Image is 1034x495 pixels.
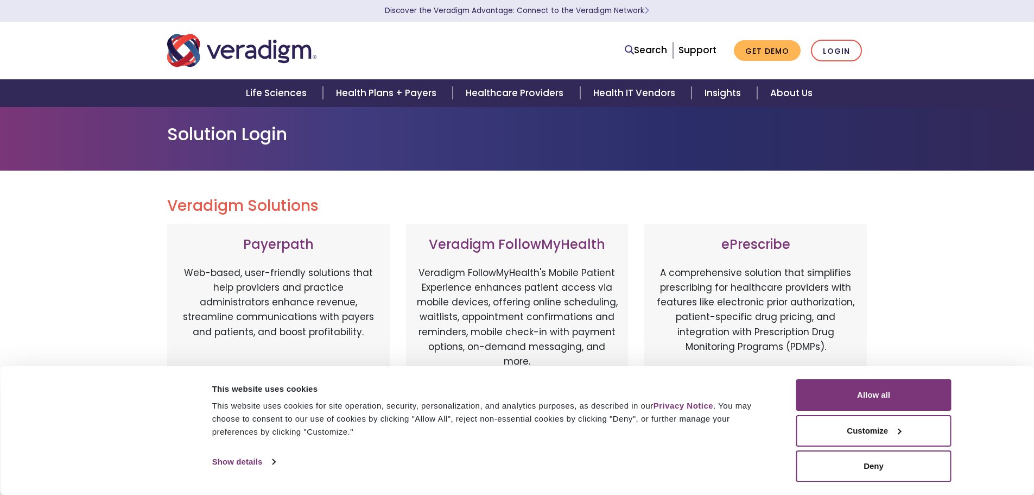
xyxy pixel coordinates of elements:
img: Veradigm logo [167,33,316,68]
a: Show details [212,454,275,470]
a: Insights [692,79,757,107]
a: Health IT Vendors [580,79,692,107]
a: Support [678,43,716,57]
a: Login [811,40,862,62]
a: Privacy Notice [654,401,713,410]
p: Veradigm FollowMyHealth's Mobile Patient Experience enhances patient access via mobile devices, o... [417,266,618,369]
h3: Payerpath [178,237,379,253]
h3: Veradigm FollowMyHealth [417,237,618,253]
h3: ePrescribe [655,237,856,253]
button: Allow all [796,379,951,411]
a: Life Sciences [233,79,323,107]
a: Discover the Veradigm Advantage: Connect to the Veradigm NetworkLearn More [385,5,649,16]
a: Get Demo [734,40,801,61]
a: About Us [757,79,826,107]
div: This website uses cookies for site operation, security, personalization, and analytics purposes, ... [212,399,772,438]
span: Learn More [644,5,649,16]
button: Customize [796,415,951,447]
a: Healthcare Providers [453,79,580,107]
div: This website uses cookies [212,383,772,396]
a: Search [625,43,667,58]
h1: Solution Login [167,124,867,145]
a: Health Plans + Payers [323,79,453,107]
h2: Veradigm Solutions [167,197,867,215]
p: Web-based, user-friendly solutions that help providers and practice administrators enhance revenu... [178,266,379,380]
button: Deny [796,450,951,482]
p: A comprehensive solution that simplifies prescribing for healthcare providers with features like ... [655,266,856,380]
